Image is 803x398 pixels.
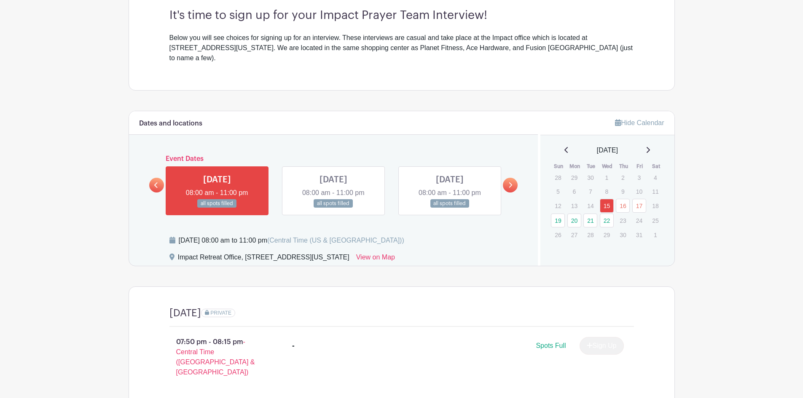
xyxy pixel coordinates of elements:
[551,228,565,241] p: 26
[164,155,503,163] h6: Event Dates
[551,185,565,198] p: 5
[178,252,349,266] div: Impact Retreat Office, [STREET_ADDRESS][US_STATE]
[551,162,567,171] th: Sun
[210,310,231,316] span: PRIVATE
[632,199,646,213] a: 17
[267,237,404,244] span: (Central Time (US & [GEOGRAPHIC_DATA]))
[583,228,597,241] p: 28
[536,342,566,349] span: Spots Full
[615,162,632,171] th: Thu
[597,145,618,155] span: [DATE]
[169,8,634,23] h3: It's time to sign up for your Impact Prayer Team Interview!
[583,199,597,212] p: 14
[600,228,614,241] p: 29
[632,228,646,241] p: 31
[567,214,581,227] a: 20
[551,199,565,212] p: 12
[551,171,565,184] p: 28
[179,235,404,246] div: [DATE] 08:00 am to 11:00 pm
[632,185,646,198] p: 10
[616,171,630,184] p: 2
[616,214,630,227] p: 23
[583,185,597,198] p: 7
[169,33,634,63] div: Below you will see choices for signing up for an interview. These interviews are casual and take ...
[648,171,662,184] p: 4
[156,334,279,381] p: 07:50 pm - 08:15 pm
[567,199,581,212] p: 13
[648,162,664,171] th: Sat
[648,228,662,241] p: 1
[600,171,614,184] p: 1
[648,214,662,227] p: 25
[616,185,630,198] p: 9
[632,162,648,171] th: Fri
[551,214,565,227] a: 19
[615,119,664,126] a: Hide Calendar
[356,252,395,266] a: View on Map
[600,214,614,227] a: 22
[600,199,614,213] a: 15
[169,307,201,319] h4: [DATE]
[648,199,662,212] p: 18
[616,228,630,241] p: 30
[176,338,255,376] span: - Central Time ([GEOGRAPHIC_DATA] & [GEOGRAPHIC_DATA])
[567,185,581,198] p: 6
[616,199,630,213] a: 16
[567,171,581,184] p: 29
[600,185,614,198] p: 8
[567,228,581,241] p: 27
[292,341,295,351] div: -
[632,214,646,227] p: 24
[632,171,646,184] p: 3
[599,162,616,171] th: Wed
[583,171,597,184] p: 30
[567,162,583,171] th: Mon
[583,214,597,227] a: 21
[583,162,599,171] th: Tue
[648,185,662,198] p: 11
[139,120,202,128] h6: Dates and locations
